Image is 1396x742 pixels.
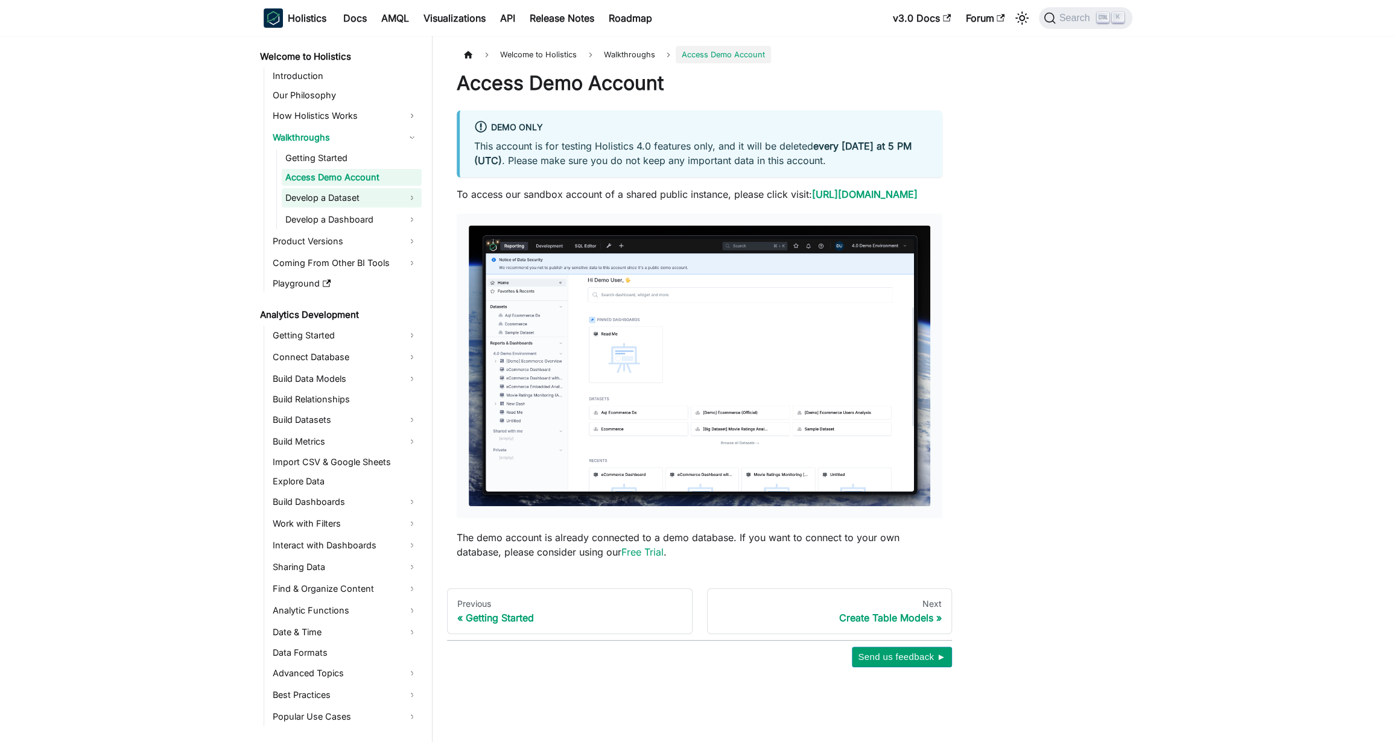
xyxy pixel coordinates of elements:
[474,139,928,168] p: This account is for testing Holistics 4.0 features only, and it will be deleted . Please make sur...
[252,36,433,742] nav: Docs sidebar
[598,46,661,63] span: Walkthroughs
[374,8,416,28] a: AMQL
[447,588,693,634] a: PreviousGetting Started
[269,87,422,104] a: Our Philosophy
[1039,7,1132,29] button: Search (Ctrl+K)
[269,347,422,367] a: Connect Database
[269,707,422,726] a: Popular Use Cases
[457,598,682,609] div: Previous
[282,169,422,186] a: Access Demo Account
[269,232,422,251] a: Product Versions
[269,369,422,388] a: Build Data Models
[852,647,952,667] button: Send us feedback ►
[717,612,942,624] div: Create Table Models
[1012,8,1032,28] button: Switch between dark and light mode (currently light mode)
[264,8,283,28] img: Holistics
[269,623,422,642] a: Date & Time
[269,410,422,430] a: Build Datasets
[416,8,493,28] a: Visualizations
[457,46,480,63] a: Home page
[269,664,422,683] a: Advanced Topics
[269,68,422,84] a: Introduction
[336,8,374,28] a: Docs
[269,106,422,125] a: How Holistics Works
[447,588,952,634] nav: Docs pages
[269,432,422,451] a: Build Metrics
[282,210,422,229] a: Develop a Dashboard
[269,275,422,292] a: Playground
[269,391,422,408] a: Build Relationships
[269,579,422,598] a: Find & Organize Content
[269,557,422,577] a: Sharing Data
[269,326,422,345] a: Getting Started
[707,588,953,634] a: NextCreate Table Models
[1112,12,1124,23] kbd: K
[457,71,942,95] h1: Access Demo Account
[457,46,942,63] nav: Breadcrumbs
[494,46,583,63] span: Welcome to Holistics
[457,187,942,201] p: To access our sandbox account of a shared public instance, please click visit:
[256,306,422,323] a: Analytics Development
[256,48,422,65] a: Welcome to Holistics
[269,536,422,555] a: Interact with Dashboards
[269,601,422,620] a: Analytic Functions
[474,140,912,166] strong: every [DATE] at 5 PM (UTC)
[282,150,422,166] a: Getting Started
[1056,13,1097,24] span: Search
[886,8,958,28] a: v3.0 Docs
[269,253,422,273] a: Coming From Other BI Tools
[269,644,422,661] a: Data Formats
[269,685,422,705] a: Best Practices
[282,188,422,208] a: Develop a Dataset
[601,8,659,28] a: Roadmap
[493,8,522,28] a: API
[858,649,946,665] span: Send us feedback ►
[269,454,422,471] a: Import CSV & Google Sheets
[269,473,422,490] a: Explore Data
[621,546,664,558] a: Free Trial
[958,8,1012,28] a: Forum
[457,612,682,624] div: Getting Started
[264,8,326,28] a: HolisticsHolistics
[812,188,918,200] a: [URL][DOMAIN_NAME]
[269,514,422,533] a: Work with Filters
[457,530,942,559] p: The demo account is already connected to a demo database. If you want to connect to your own data...
[676,46,771,63] span: Access Demo Account
[269,492,422,512] a: Build Dashboards
[474,120,928,136] div: Demo Only
[288,11,326,25] b: Holistics
[717,598,942,609] div: Next
[522,8,601,28] a: Release Notes
[269,128,422,147] a: Walkthroughs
